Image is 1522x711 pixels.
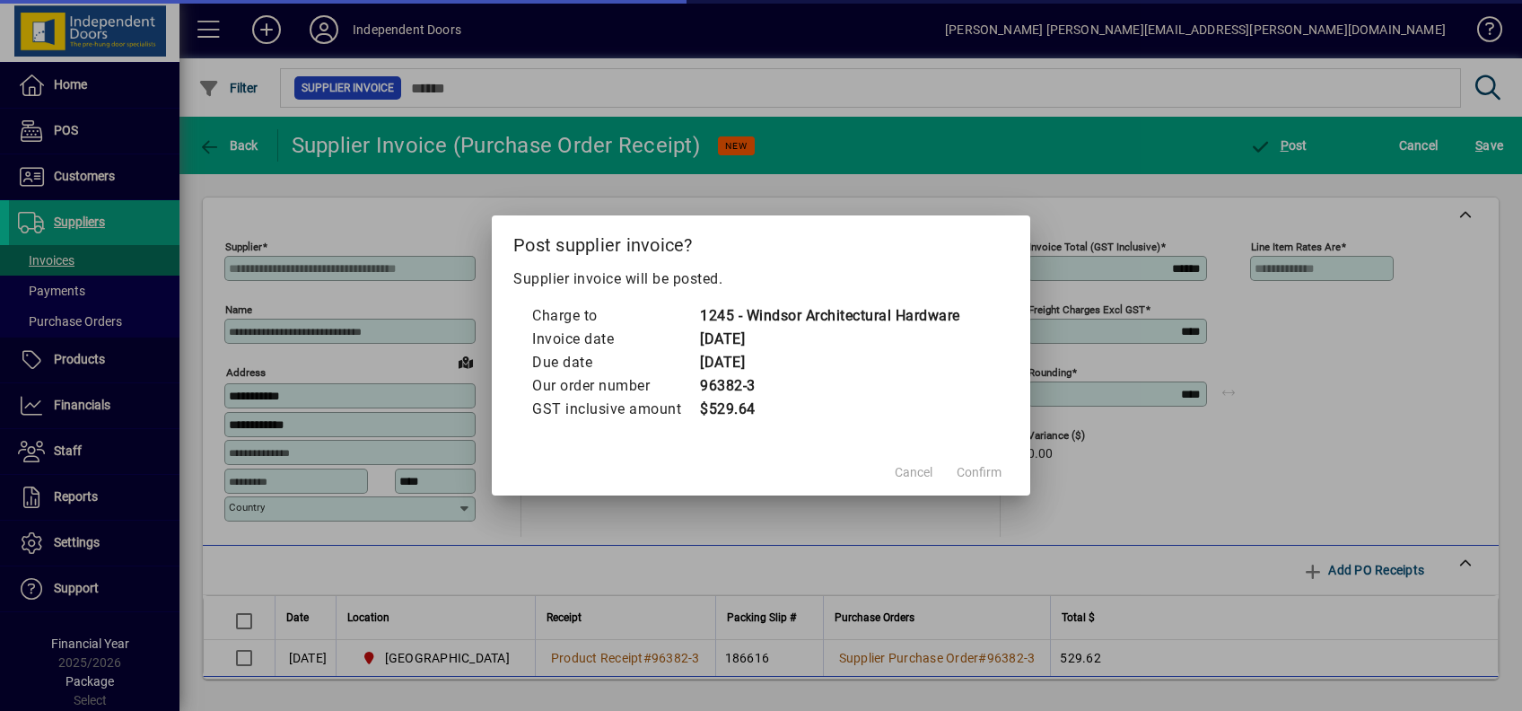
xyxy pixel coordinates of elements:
[699,398,960,421] td: $529.64
[699,328,960,351] td: [DATE]
[492,215,1030,268] h2: Post supplier invoice?
[699,304,960,328] td: 1245 - Windsor Architectural Hardware
[531,304,699,328] td: Charge to
[699,351,960,374] td: [DATE]
[531,374,699,398] td: Our order number
[531,351,699,374] td: Due date
[531,398,699,421] td: GST inclusive amount
[699,374,960,398] td: 96382-3
[531,328,699,351] td: Invoice date
[513,268,1009,290] p: Supplier invoice will be posted.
